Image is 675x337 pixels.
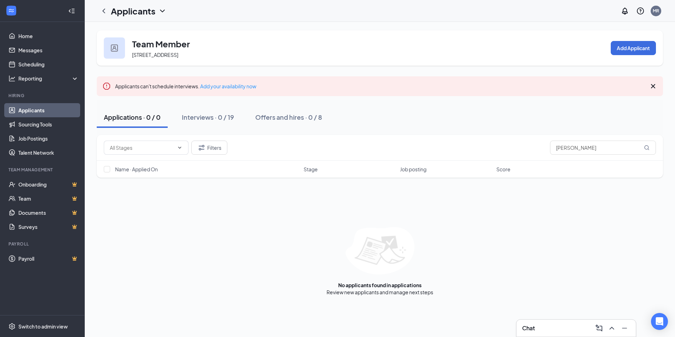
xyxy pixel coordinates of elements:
a: SurveysCrown [18,220,79,234]
div: Reporting [18,75,79,82]
svg: WorkstreamLogo [8,7,15,14]
img: user icon [111,45,118,52]
span: Score [496,166,510,173]
h3: Chat [522,324,535,332]
div: Switch to admin view [18,323,68,330]
h1: Applicants [111,5,155,17]
button: Add Applicant [611,41,656,55]
button: Minimize [619,323,630,334]
span: [STREET_ADDRESS] [132,52,178,58]
span: Name · Applied On [115,166,158,173]
a: Talent Network [18,146,79,160]
a: DocumentsCrown [18,206,79,220]
svg: Error [102,82,111,90]
svg: Collapse [68,7,75,14]
svg: Filter [197,143,206,152]
input: Search in applications [550,141,656,155]
svg: Minimize [620,324,629,332]
div: Team Management [8,167,77,173]
svg: ChevronDown [158,7,167,15]
a: Applicants [18,103,79,117]
button: ComposeMessage [593,323,605,334]
input: All Stages [110,144,174,152]
a: Job Postings [18,131,79,146]
div: Offers and hires · 0 / 8 [255,113,322,122]
button: ChevronUp [606,323,617,334]
svg: QuestionInfo [636,7,645,15]
a: Add your availability now [200,83,256,89]
svg: ChevronLeft [100,7,108,15]
span: Applicants can't schedule interviews. [115,83,256,89]
img: empty-state [346,227,414,274]
span: Job posting [400,166,426,173]
a: Home [18,29,79,43]
svg: ComposeMessage [595,324,603,332]
div: Interviews · 0 / 19 [182,113,234,122]
a: TeamCrown [18,191,79,206]
svg: Settings [8,323,16,330]
svg: MagnifyingGlass [644,145,650,150]
div: Open Intercom Messenger [651,313,668,330]
svg: Cross [649,82,657,90]
button: Filter Filters [191,141,227,155]
a: Sourcing Tools [18,117,79,131]
div: MR [653,8,659,14]
a: PayrollCrown [18,252,79,266]
svg: Notifications [621,7,629,15]
svg: ChevronUp [608,324,616,332]
div: No applicants found in applications [338,282,422,289]
div: Review new applicants and manage next steps [327,289,433,296]
svg: ChevronDown [177,145,183,150]
a: OnboardingCrown [18,177,79,191]
svg: Analysis [8,75,16,82]
span: Stage [304,166,318,173]
a: Scheduling [18,57,79,71]
a: Messages [18,43,79,57]
div: Applications · 0 / 0 [104,113,161,122]
h3: Team Member [132,38,190,50]
div: Payroll [8,241,77,247]
div: Hiring [8,93,77,99]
